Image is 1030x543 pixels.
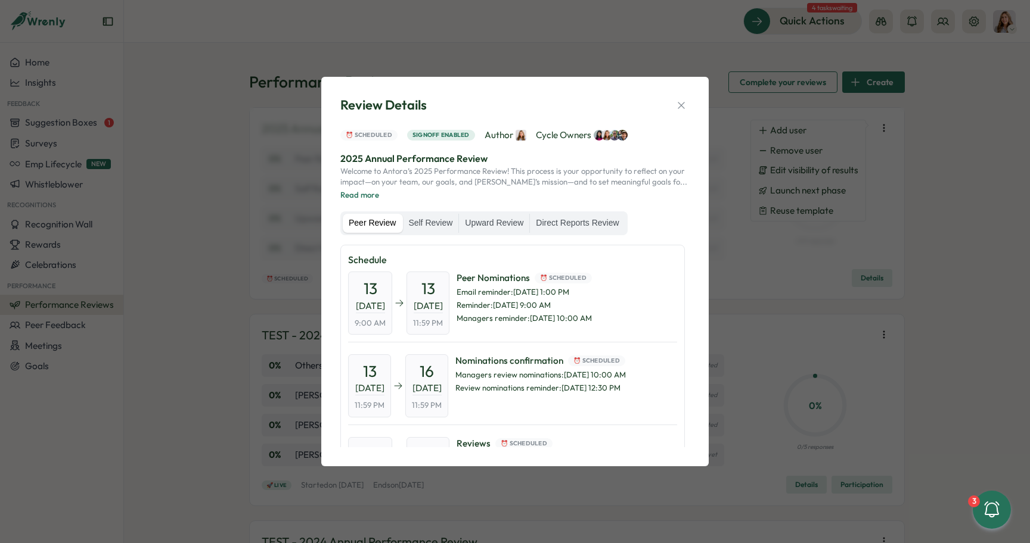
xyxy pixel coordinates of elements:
span: ⏰ Scheduled [540,273,587,283]
div: 3 [968,495,980,507]
button: 3 [973,491,1011,529]
span: 16 [420,361,434,382]
span: [DATE] [355,382,384,395]
label: Upward Review [459,214,529,233]
span: Author [485,129,526,142]
span: Cycle Owners [536,129,628,142]
span: Reminder : [DATE] 9:00 AM [457,300,592,311]
img: Becky Romero [601,130,612,141]
span: 11:59 PM [412,400,442,411]
span: [DATE] [414,299,443,313]
span: 30 [419,444,438,465]
label: Direct Reports Review [530,214,625,233]
span: ⏰ Scheduled [501,439,547,448]
label: Self Review [402,214,458,233]
span: Managers review nominations : [DATE] 10:00 AM [455,370,626,380]
span: Nominations confirmation [455,354,626,367]
span: 11:59 PM [355,400,384,411]
img: Becky Romero [516,130,526,141]
span: Peer Nominations [457,271,592,285]
span: [DATE] [412,382,442,395]
span: Email reminder : [DATE] 1:00 PM [457,287,592,298]
img: Ronnie Cuadro [609,130,620,141]
button: Read more [340,190,379,201]
span: Signoff enabled [412,130,470,140]
span: 22 [362,444,379,465]
span: 9:00 AM [355,318,386,329]
span: 13 [363,361,377,382]
p: Schedule [348,252,677,267]
span: ⏰ Scheduled [346,130,392,140]
span: Review nominations reminder : [DATE] 12:30 PM [455,383,626,394]
p: Welcome to Antora’s 2025 Performance Review! This process is your opportunity to reflect on your ... [340,166,690,187]
span: ⏰ Scheduled [573,356,620,366]
label: Peer Review [343,214,402,233]
img: Sebastien Lounis [617,130,628,141]
span: Managers reminder : [DATE] 10:00 AM [457,313,592,324]
span: Reviews [457,437,607,450]
span: 13 [364,278,377,299]
span: Review Details [340,96,427,114]
p: 2025 Annual Performance Review [340,151,690,166]
span: 13 [421,278,435,299]
img: Kat Haynes [594,130,604,141]
span: [DATE] [356,299,385,313]
span: 11:59 PM [413,318,443,329]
